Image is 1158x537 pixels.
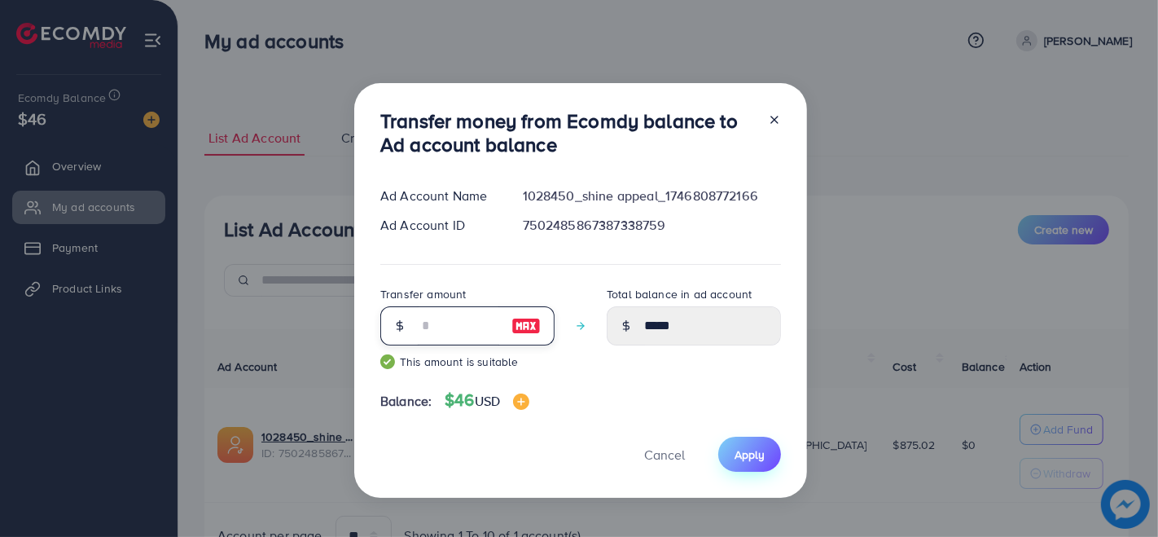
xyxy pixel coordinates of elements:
span: USD [475,392,500,410]
div: Ad Account Name [367,187,510,205]
span: Balance: [380,392,432,411]
div: 1028450_shine appeal_1746808772166 [510,187,794,205]
span: Apply [735,447,765,463]
img: image [513,394,529,410]
button: Apply [718,437,781,472]
label: Total balance in ad account [607,286,752,302]
img: image [511,316,541,336]
small: This amount is suitable [380,354,555,370]
div: Ad Account ID [367,216,510,235]
h4: $46 [445,390,529,411]
button: Cancel [624,437,705,472]
img: guide [380,354,395,369]
span: Cancel [644,446,685,464]
h3: Transfer money from Ecomdy balance to Ad account balance [380,109,755,156]
div: 7502485867387338759 [510,216,794,235]
label: Transfer amount [380,286,466,302]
